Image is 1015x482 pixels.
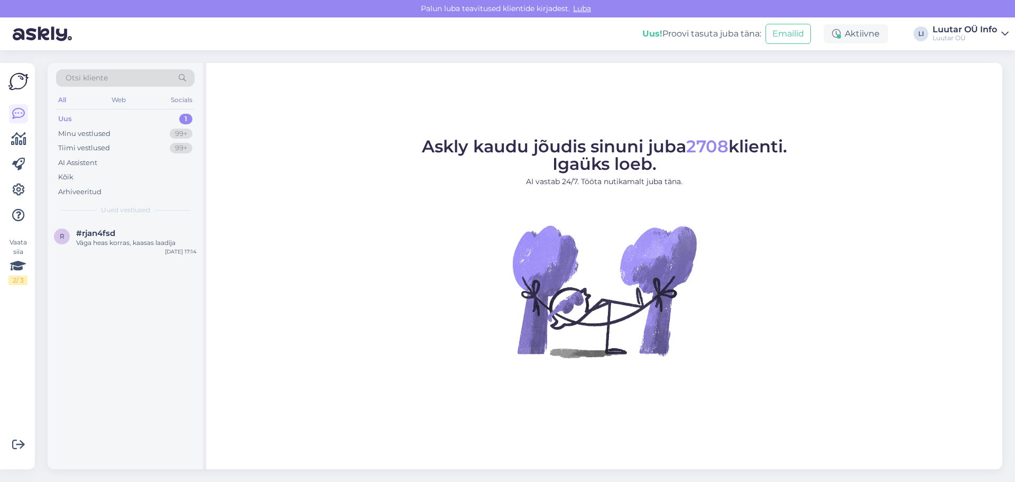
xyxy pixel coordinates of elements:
a: Luutar OÜ InfoLuutar OÜ [933,25,1009,42]
div: Aktiivne [824,24,888,43]
span: Uued vestlused [101,205,150,215]
div: Uus [58,114,72,124]
div: Proovi tasuta juba täna: [642,28,761,40]
div: Kõik [58,172,73,183]
button: Emailid [765,24,811,44]
img: No Chat active [509,196,699,386]
div: 99+ [170,129,192,139]
span: Otsi kliente [66,72,108,84]
div: Tiimi vestlused [58,143,110,153]
div: [DATE] 17:14 [165,248,197,256]
div: Luutar OÜ [933,34,997,42]
span: #rjan4fsd [76,229,115,238]
p: AI vastab 24/7. Tööta nutikamalt juba täna. [422,176,787,187]
span: Luba [570,4,594,13]
b: Uus! [642,29,662,39]
span: 2708 [686,136,728,157]
div: Minu vestlused [58,129,110,139]
div: Luutar OÜ Info [933,25,997,34]
div: Socials [169,93,195,107]
div: All [56,93,68,107]
div: 1 [179,114,192,124]
div: Vaata siia [8,238,27,285]
div: 2 / 3 [8,276,27,285]
div: LI [914,26,928,41]
span: Askly kaudu jõudis sinuni juba klienti. Igaüks loeb. [422,136,787,174]
div: AI Assistent [58,158,97,168]
div: Web [109,93,128,107]
img: Askly Logo [8,71,29,92]
span: r [60,232,64,240]
div: 99+ [170,143,192,153]
div: Arhiveeritud [58,187,101,197]
div: Väga heas korras, kaasas laadija [76,238,197,248]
